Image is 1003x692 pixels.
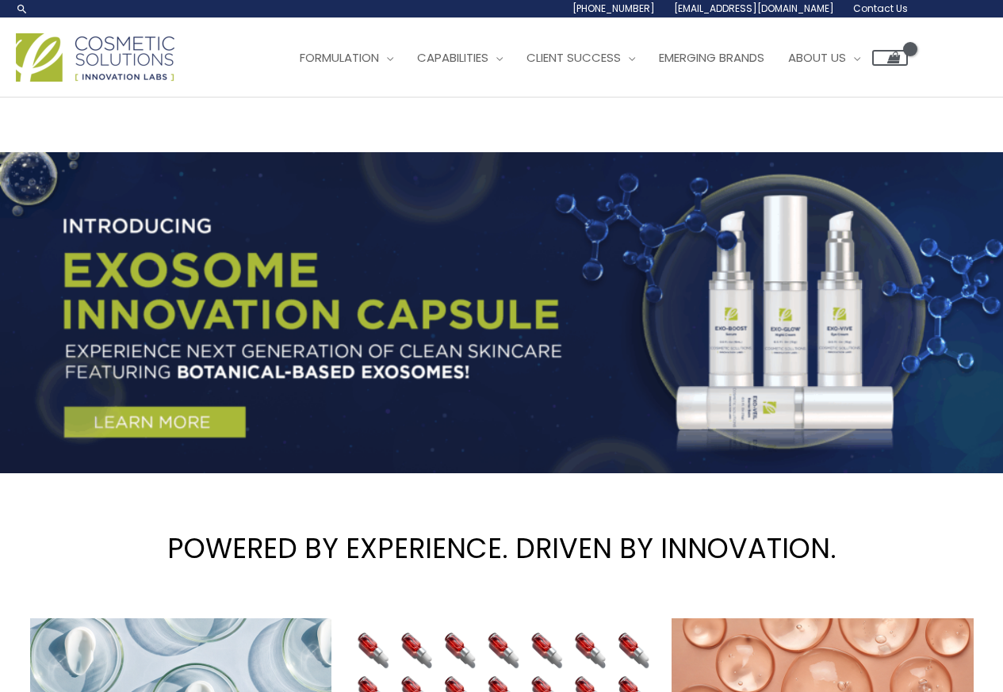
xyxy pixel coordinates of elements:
span: About Us [788,49,846,66]
img: Cosmetic Solutions Logo [16,33,174,82]
a: Capabilities [405,34,515,82]
span: [EMAIL_ADDRESS][DOMAIN_NAME] [674,2,834,15]
span: Emerging Brands [659,49,764,66]
a: Search icon link [16,2,29,15]
a: Client Success [515,34,647,82]
a: View Shopping Cart, empty [872,50,908,66]
span: Formulation [300,49,379,66]
a: Emerging Brands [647,34,776,82]
span: [PHONE_NUMBER] [572,2,655,15]
nav: Site Navigation [276,34,908,82]
span: Contact Us [853,2,908,15]
a: Formulation [288,34,405,82]
span: Capabilities [417,49,488,66]
a: About Us [776,34,872,82]
span: Client Success [526,49,621,66]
